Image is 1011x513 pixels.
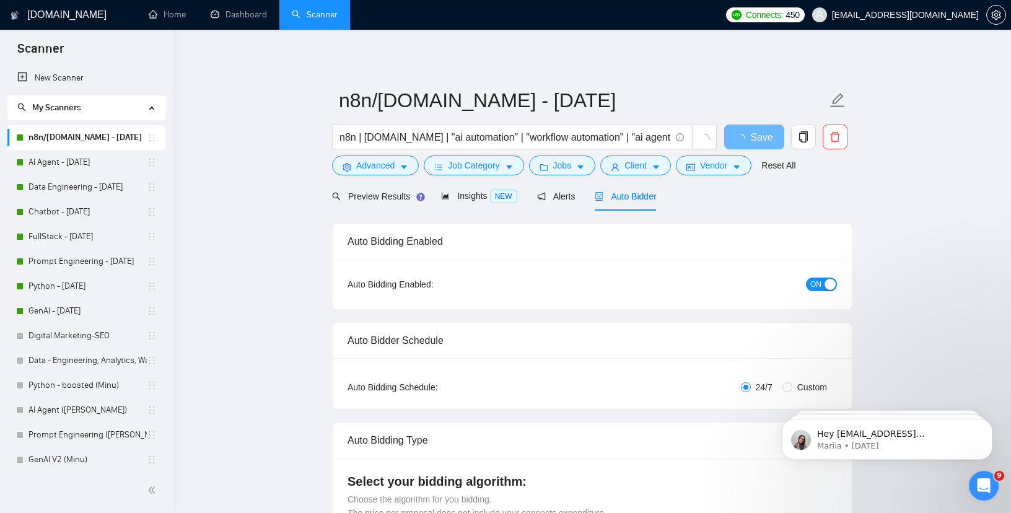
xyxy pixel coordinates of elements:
li: n8n/make.com - June 2025 [7,125,165,150]
span: Auto Bidder [595,191,656,201]
iframe: Intercom live chat [969,471,999,501]
input: Scanner name... [339,85,827,116]
span: caret-down [400,162,408,172]
input: Search Freelance Jobs... [339,129,670,145]
a: homeHome [149,9,186,20]
a: AI Agent - [DATE] [28,150,147,175]
iframe: Intercom notifications message [763,393,1011,480]
span: ON [810,278,821,291]
a: AI Agent ([PERSON_NAME]) [28,398,147,423]
span: info-circle [676,133,684,141]
div: Auto Bidder Schedule [348,323,837,358]
a: Data - Engineering, Analytics, Warehousing - Final (Minu) [28,348,147,373]
button: userClientcaret-down [600,156,671,175]
li: Python - June 2025 [7,274,165,299]
a: Python - boosted (Minu) [28,373,147,398]
span: holder [147,306,157,316]
button: settingAdvancedcaret-down [332,156,419,175]
span: loading [735,134,750,144]
li: Prompt Engineering - June 2025 [7,249,165,274]
span: Insights [441,191,517,201]
span: holder [147,455,157,465]
div: Auto Bidding Schedule: [348,380,510,394]
a: n8n/[DOMAIN_NAME] - [DATE] [28,125,147,150]
li: Chatbot - June 2025 [7,199,165,224]
span: copy [792,131,815,142]
button: folderJobscaret-down [529,156,596,175]
button: barsJob Categorycaret-down [424,156,523,175]
span: holder [147,331,157,341]
a: Digital Marketing-SEO [28,323,147,348]
span: Alerts [537,191,576,201]
span: Save [750,129,772,145]
span: Scanner [7,40,74,66]
span: search [332,192,341,201]
span: holder [147,380,157,390]
span: holder [147,430,157,440]
div: Auto Bidding Enabled: [348,278,510,291]
a: dashboardDashboard [211,9,267,20]
span: NEW [490,190,517,203]
button: Save [724,125,784,149]
li: New Scanner [7,66,165,90]
a: setting [986,10,1006,20]
span: caret-down [505,162,514,172]
span: Connects: [746,8,783,22]
li: Data Engineering - June 2025 [7,175,165,199]
span: edit [829,92,846,108]
span: robot [595,192,603,201]
a: Data Engineering - [DATE] [28,175,147,199]
span: holder [147,182,157,192]
span: 450 [786,8,799,22]
a: GenAI - [DATE] [28,299,147,323]
span: user [611,162,619,172]
span: user [815,11,824,19]
a: GenAI V2 (Minu) [28,447,147,472]
span: area-chart [441,191,450,200]
li: AI Agent (Aswathi) [7,398,165,423]
span: holder [147,207,157,217]
span: Vendor [700,159,727,172]
span: bars [434,162,443,172]
span: caret-down [576,162,585,172]
span: idcard [686,162,695,172]
span: Custom [792,380,832,394]
a: Reset All [761,159,795,172]
span: 24/7 [751,380,777,394]
span: holder [147,157,157,167]
button: idcardVendorcaret-down [676,156,751,175]
span: folder [540,162,548,172]
span: search [17,103,26,112]
span: caret-down [652,162,660,172]
span: holder [147,256,157,266]
span: caret-down [732,162,741,172]
span: double-left [147,484,160,496]
span: Job Category [448,159,499,172]
li: AI Agent - June 2025 [7,150,165,175]
span: Preview Results [332,191,421,201]
span: Client [624,159,647,172]
div: Auto Bidding Enabled [348,224,837,259]
span: My Scanners [17,102,81,113]
span: holder [147,133,157,142]
span: Jobs [553,159,572,172]
div: Tooltip anchor [415,191,426,203]
li: Digital Marketing-SEO [7,323,165,348]
span: 9 [994,471,1004,481]
img: logo [11,6,19,25]
a: searchScanner [292,9,338,20]
a: Prompt Engineering ([PERSON_NAME]) [28,423,147,447]
h4: Select your bidding algorithm: [348,473,837,490]
span: holder [147,232,157,242]
li: Prompt Engineering (Aswathi) [7,423,165,447]
button: setting [986,5,1006,25]
li: FullStack - June 2025 [7,224,165,249]
li: GenAI - June 2025 [7,299,165,323]
a: FullStack - [DATE] [28,224,147,249]
span: Advanced [356,159,395,172]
